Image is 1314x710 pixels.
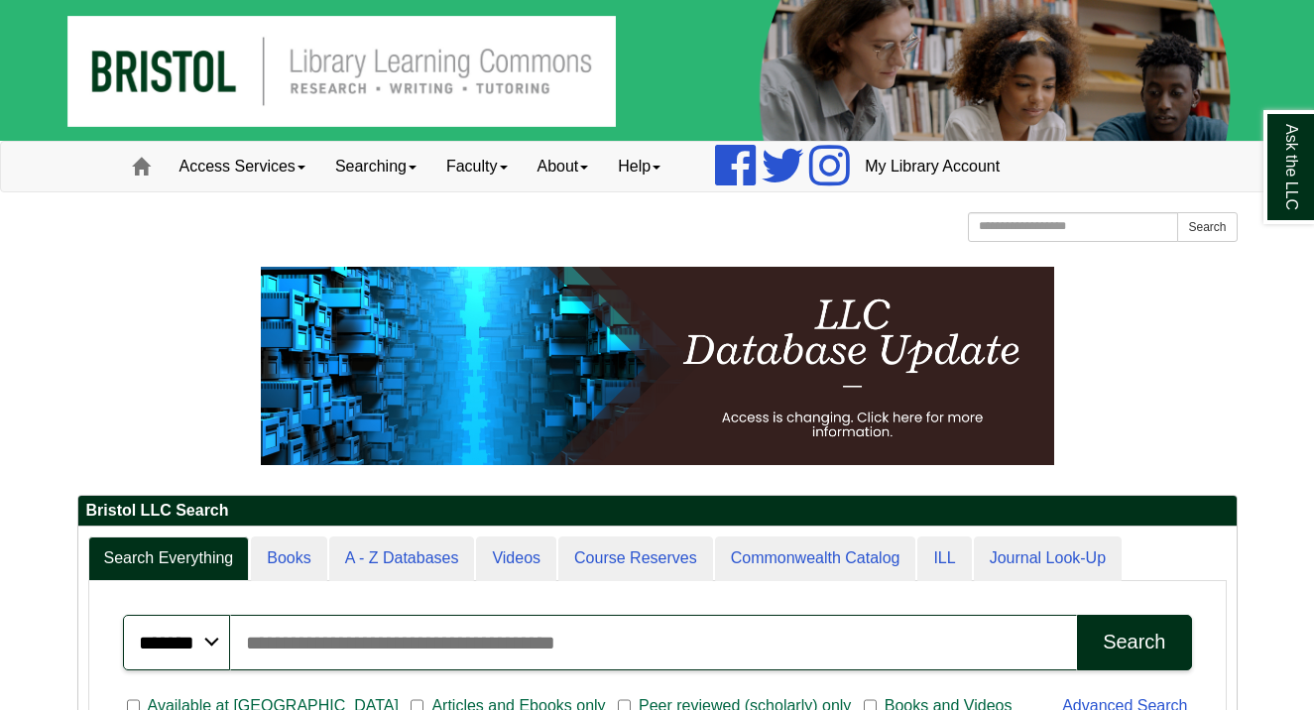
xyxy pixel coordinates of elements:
[1077,615,1191,670] button: Search
[78,496,1237,527] h2: Bristol LLC Search
[431,142,523,191] a: Faculty
[251,536,326,581] a: Books
[329,536,475,581] a: A - Z Databases
[1103,631,1165,653] div: Search
[165,142,320,191] a: Access Services
[850,142,1015,191] a: My Library Account
[88,536,250,581] a: Search Everything
[558,536,713,581] a: Course Reserves
[974,536,1122,581] a: Journal Look-Up
[476,536,556,581] a: Videos
[603,142,675,191] a: Help
[261,267,1054,465] img: HTML tutorial
[917,536,971,581] a: ILL
[523,142,604,191] a: About
[1177,212,1237,242] button: Search
[320,142,431,191] a: Searching
[715,536,916,581] a: Commonwealth Catalog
